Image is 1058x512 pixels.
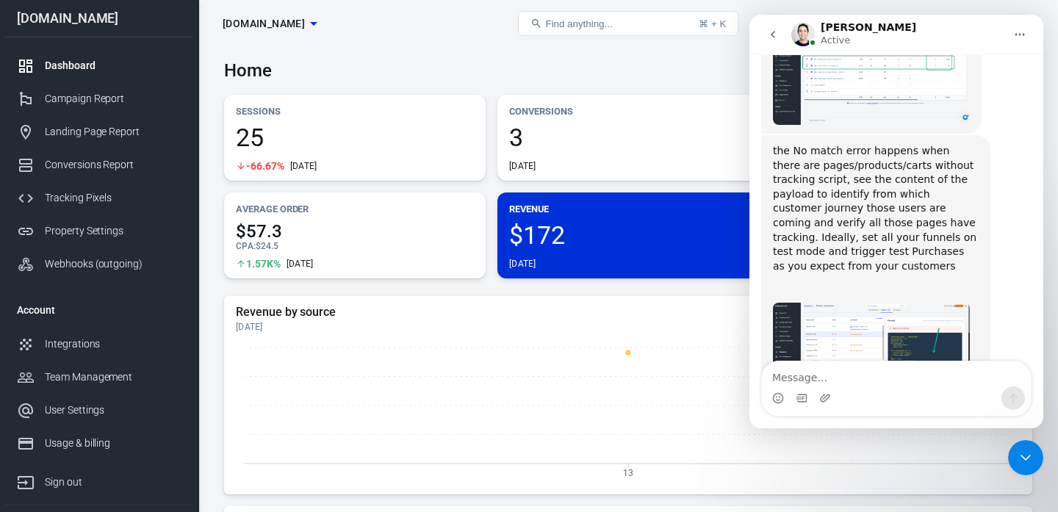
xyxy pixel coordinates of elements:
img: tab_domain_overview_orange.svg [40,85,51,97]
div: Tracking Pixels [45,190,181,206]
div: the No match error happens when there are pages/products/carts without tracking script, see the c... [12,120,241,469]
a: Sign out [1011,6,1046,41]
div: Conversions Report [45,157,181,173]
span: $24.5 [256,241,278,251]
div: Jose says… [12,120,282,496]
span: 25 [236,125,474,150]
div: User Settings [45,403,181,418]
div: Sign out [45,475,181,490]
a: Conversions Report [5,148,193,181]
button: Emoji picker [23,378,35,389]
span: thrivecart.com [223,15,305,33]
a: Integrations [5,328,193,361]
a: Sign out [5,460,193,499]
div: [DATE] [509,258,536,270]
li: Account [5,292,193,328]
div: ⌘ + K [699,18,726,29]
span: $57.3 [236,223,474,240]
button: [DOMAIN_NAME] [217,10,323,37]
div: Property Settings [45,223,181,239]
a: Property Settings [5,214,193,248]
span: $172 [509,223,747,248]
div: [DOMAIN_NAME] [5,12,193,25]
div: Team Management [45,369,181,385]
div: [DATE] [509,160,536,172]
button: Gif picker [46,378,58,389]
span: CPA : [236,241,256,251]
a: Campaign Report [5,82,193,115]
img: logo_orange.svg [24,24,35,35]
a: Webhooks (outgoing) [5,248,193,281]
p: Revenue [509,201,747,217]
p: Average Order [236,201,474,217]
div: Domain: [DOMAIN_NAME] [38,38,162,50]
div: Campaign Report [45,91,181,107]
span: 1.57K% [246,259,281,269]
tspan: 13 [623,467,633,477]
img: website_grey.svg [24,38,35,50]
div: [DATE] [287,258,314,270]
span: 3 [509,125,747,150]
span: Find anything... [545,18,612,29]
div: Landing Page Report [45,124,181,140]
iframe: Intercom live chat [749,15,1043,428]
div: v 4.0.25 [41,24,72,35]
div: Webhooks (outgoing) [45,256,181,272]
button: Upload attachment [70,378,82,389]
p: Sessions [236,104,474,119]
div: Domain Overview [56,87,132,96]
div: Usage & billing [45,436,181,451]
div: Integrations [45,336,181,352]
iframe: Intercom live chat [1008,440,1043,475]
a: Dashboard [5,49,193,82]
button: Find anything...⌘ + K [518,11,738,36]
h3: Home [224,60,272,81]
img: tab_keywords_by_traffic_grey.svg [146,85,158,97]
div: [DATE] [290,160,317,172]
p: Conversions [509,104,747,119]
a: Tracking Pixels [5,181,193,214]
div: [DATE] [236,321,1021,333]
a: Usage & billing [5,427,193,460]
textarea: Message… [12,347,281,372]
a: Landing Page Report [5,115,193,148]
a: Team Management [5,361,193,394]
div: the No match error happens when there are pages/products/carts without tracking script, see the c... [24,129,229,288]
div: Keywords by Traffic [162,87,248,96]
div: Dashboard [45,58,181,73]
a: User Settings [5,394,193,427]
button: Send a message… [252,372,276,395]
h5: Revenue by source [236,305,1021,320]
span: -66.67% [246,161,284,171]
